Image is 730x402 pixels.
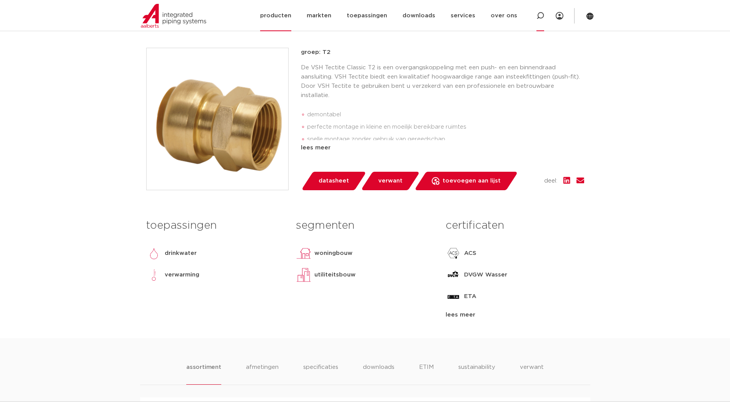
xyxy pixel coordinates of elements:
img: Product Image for VSH Tectite Classic overgang (push x binnendraad) [147,48,288,190]
img: ACS [446,246,461,261]
div: lees meer [301,143,584,152]
p: woningbouw [314,249,352,258]
span: deel: [544,176,557,186]
span: verwant [378,175,403,187]
h3: segmenten [296,218,434,233]
li: verwant [520,363,544,385]
li: specificaties [303,363,338,385]
li: demontabel [307,109,584,121]
p: De VSH Tectite Classic T2 is een overgangskoppeling met een push- en een binnendraad aansluiting.... [301,63,584,100]
img: woningbouw [296,246,311,261]
p: groep: T2 [301,48,584,57]
a: datasheet [301,172,366,190]
span: datasheet [319,175,349,187]
img: drinkwater [146,246,162,261]
span: toevoegen aan lijst [443,175,501,187]
a: verwant [361,172,420,190]
img: verwarming [146,267,162,283]
img: DVGW Wasser [446,267,461,283]
li: afmetingen [246,363,279,385]
p: utiliteitsbouw [314,270,356,280]
li: snelle montage zonder gebruik van gereedschap [307,133,584,146]
img: ETA [446,289,461,304]
li: downloads [363,363,394,385]
li: perfecte montage in kleine en moeilijk bereikbare ruimtes [307,121,584,133]
div: lees meer [446,310,584,320]
img: utiliteitsbouw [296,267,311,283]
li: sustainability [458,363,495,385]
p: drinkwater [165,249,197,258]
li: ETIM [419,363,434,385]
p: verwarming [165,270,199,280]
h3: toepassingen [146,218,284,233]
p: ETA [464,292,476,301]
p: DVGW Wasser [464,270,507,280]
li: assortiment [186,363,221,385]
p: ACS [464,249,476,258]
h3: certificaten [446,218,584,233]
